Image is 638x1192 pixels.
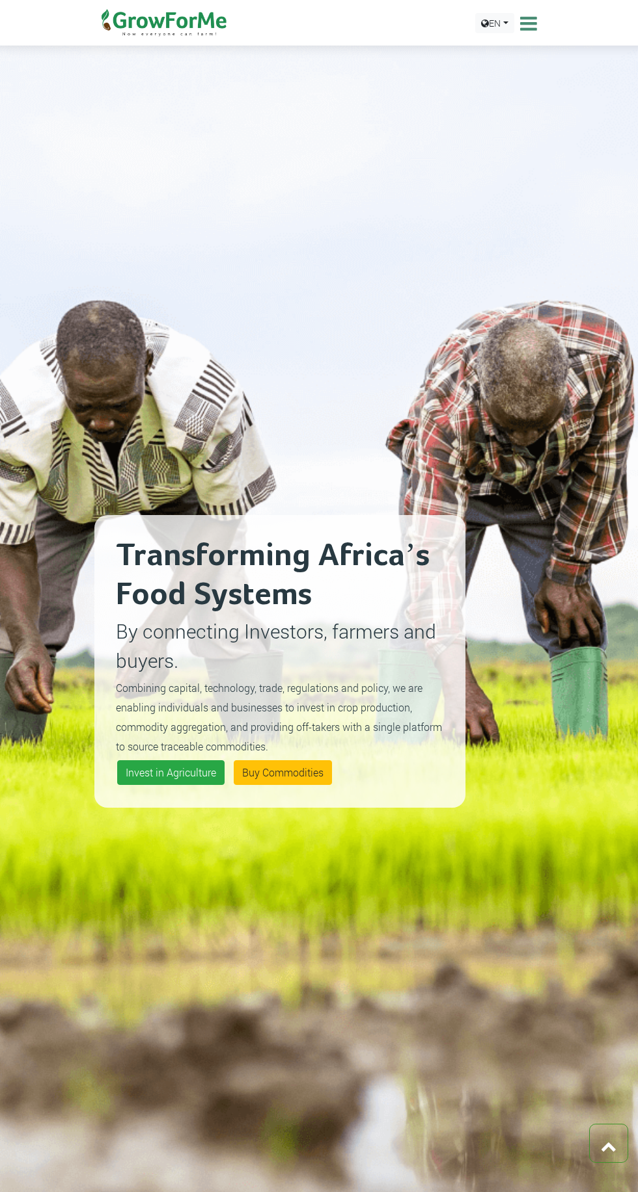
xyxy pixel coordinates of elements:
p: By connecting Investors, farmers and buyers. [116,616,444,675]
a: Invest in Agriculture [117,760,225,785]
a: EN [475,13,514,33]
a: Buy Commodities [234,760,332,785]
h2: Transforming Africa’s Food Systems [116,536,444,615]
small: Combining capital, technology, trade, regulations and policy, we are enabling individuals and bus... [116,681,442,753]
